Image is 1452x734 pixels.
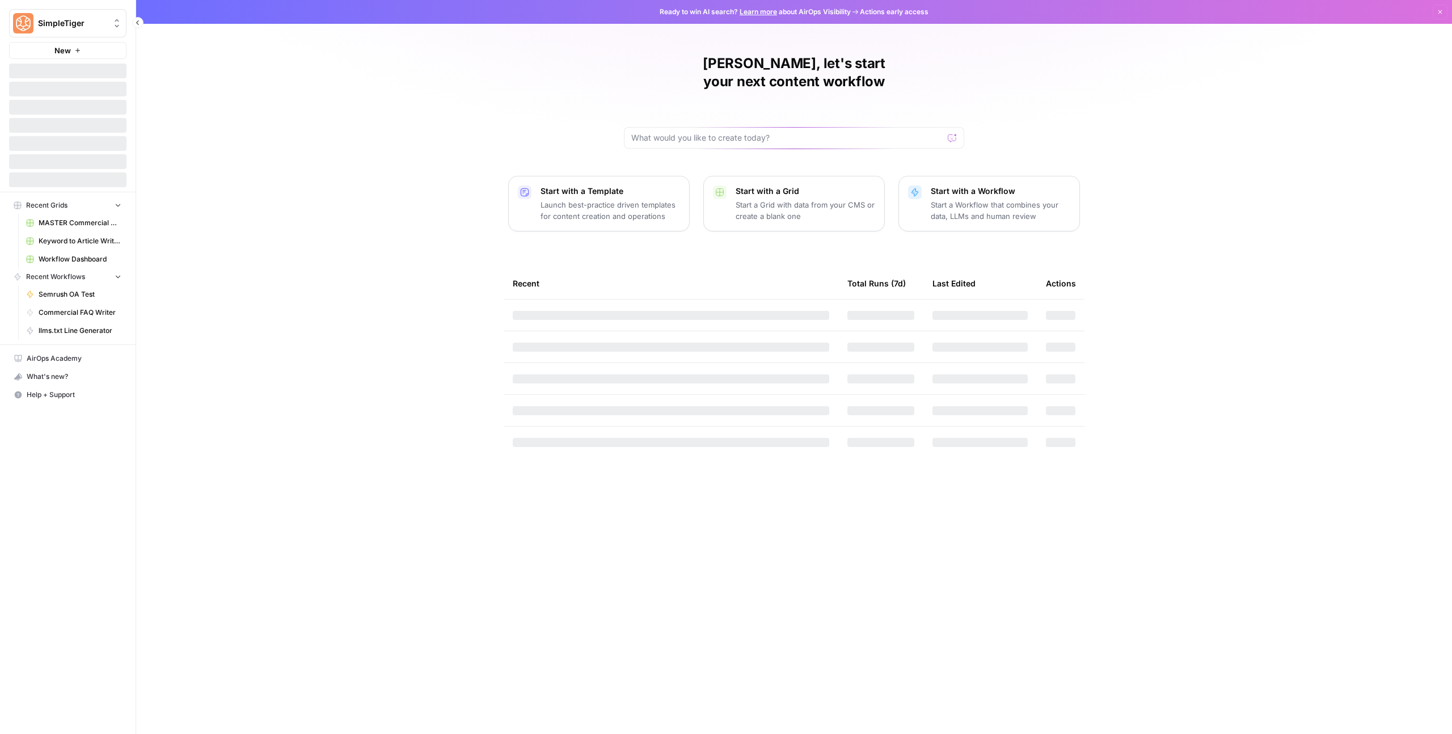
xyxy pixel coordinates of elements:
a: llms.txt Line Generator [21,322,126,340]
button: Start with a GridStart a Grid with data from your CMS or create a blank one [703,176,885,231]
p: Launch best-practice driven templates for content creation and operations [541,199,680,222]
button: New [9,42,126,59]
div: Total Runs (7d) [847,268,906,299]
a: AirOps Academy [9,349,126,368]
a: Learn more [740,7,777,16]
button: Recent Workflows [9,268,126,285]
div: What's new? [10,368,126,385]
span: Recent Workflows [26,272,85,282]
span: AirOps Academy [27,353,121,364]
span: Recent Grids [26,200,67,210]
button: Recent Grids [9,197,126,214]
p: Start a Grid with data from your CMS or create a blank one [736,199,875,222]
span: Help + Support [27,390,121,400]
div: Actions [1046,268,1076,299]
span: Semrush OA Test [39,289,121,299]
span: Workflow Dashboard [39,254,121,264]
p: Start a Workflow that combines your data, LLMs and human review [931,199,1070,222]
span: llms.txt Line Generator [39,326,121,336]
a: Semrush OA Test [21,285,126,303]
div: Last Edited [932,268,976,299]
p: Start with a Workflow [931,185,1070,197]
button: What's new? [9,368,126,386]
h1: [PERSON_NAME], let's start your next content workflow [624,54,964,91]
span: Actions early access [860,7,928,17]
input: What would you like to create today? [631,132,943,144]
img: SimpleTiger Logo [13,13,33,33]
span: Keyword to Article Writer (R-Z) [39,236,121,246]
a: Commercial FAQ Writer [21,303,126,322]
span: SimpleTiger [38,18,107,29]
span: MASTER Commercial Update Grid [39,218,121,228]
a: Keyword to Article Writer (R-Z) [21,232,126,250]
span: Ready to win AI search? about AirOps Visibility [660,7,851,17]
div: Recent [513,268,829,299]
button: Workspace: SimpleTiger [9,9,126,37]
p: Start with a Grid [736,185,875,197]
button: Start with a TemplateLaunch best-practice driven templates for content creation and operations [508,176,690,231]
a: Workflow Dashboard [21,250,126,268]
span: Commercial FAQ Writer [39,307,121,318]
button: Help + Support [9,386,126,404]
p: Start with a Template [541,185,680,197]
a: MASTER Commercial Update Grid [21,214,126,232]
span: New [54,45,71,56]
button: Start with a WorkflowStart a Workflow that combines your data, LLMs and human review [898,176,1080,231]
